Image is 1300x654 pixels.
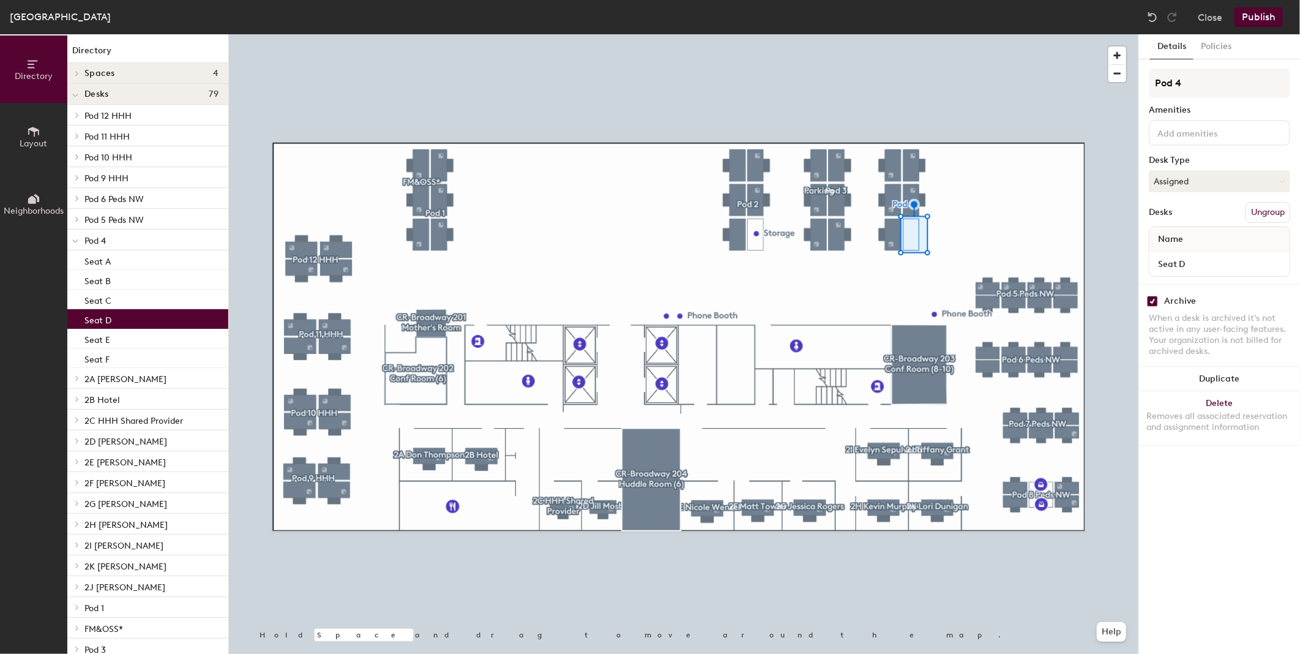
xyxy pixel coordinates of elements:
div: Archive [1164,296,1196,306]
span: 2F [PERSON_NAME] [84,478,165,489]
button: Close [1198,7,1222,27]
button: DeleteRemoves all associated reservation and assignment information [1139,391,1300,445]
span: Pod 1 [84,603,104,614]
span: Desks [84,89,108,99]
p: Seat D [84,312,111,326]
span: Pod 6 Peds NW [84,194,144,205]
div: Desks [1149,208,1172,217]
button: Ungroup [1246,202,1290,223]
input: Add amenities [1155,125,1265,140]
span: Directory [15,71,53,81]
img: Undo [1146,11,1159,23]
span: 2J [PERSON_NAME] [84,582,165,593]
span: FM&OSS* [84,624,123,634]
div: When a desk is archived it's not active in any user-facing features. Your organization is not bil... [1149,313,1290,357]
button: Publish [1235,7,1283,27]
button: Details [1150,34,1194,59]
button: Help [1097,622,1126,642]
span: 79 [209,89,219,99]
div: Desk Type [1149,156,1290,165]
span: 4 [213,69,219,78]
span: 2A [PERSON_NAME] [84,374,166,385]
span: 2K [PERSON_NAME] [84,562,166,572]
p: Seat A [84,253,111,267]
span: 2H [PERSON_NAME] [84,520,168,530]
span: Spaces [84,69,115,78]
button: Policies [1194,34,1239,59]
div: Amenities [1149,105,1290,115]
p: Seat C [84,292,111,306]
span: Pod 12 HHH [84,111,132,121]
span: Pod 5 Peds NW [84,215,144,225]
span: 2G [PERSON_NAME] [84,499,167,509]
span: 2I [PERSON_NAME] [84,541,163,551]
span: Neighborhoods [4,206,64,216]
p: Seat E [84,331,110,345]
p: Seat B [84,272,111,287]
span: Pod 9 HHH [84,173,129,184]
span: Pod 10 HHH [84,152,132,163]
p: Seat F [84,351,110,365]
span: Pod 4 [84,236,106,246]
input: Unnamed desk [1152,255,1287,272]
span: 2B Hotel [84,395,120,405]
span: Name [1152,228,1189,250]
button: Duplicate [1139,367,1300,391]
button: Assigned [1149,170,1290,192]
span: 2C HHH Shared Provider [84,416,183,426]
div: Removes all associated reservation and assignment information [1146,411,1293,433]
span: Layout [20,138,48,149]
div: [GEOGRAPHIC_DATA] [10,9,111,24]
h1: Directory [67,44,228,63]
span: Pod 11 HHH [84,132,130,142]
img: Redo [1166,11,1178,23]
span: 2E [PERSON_NAME] [84,457,166,468]
span: 2D [PERSON_NAME] [84,437,167,447]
